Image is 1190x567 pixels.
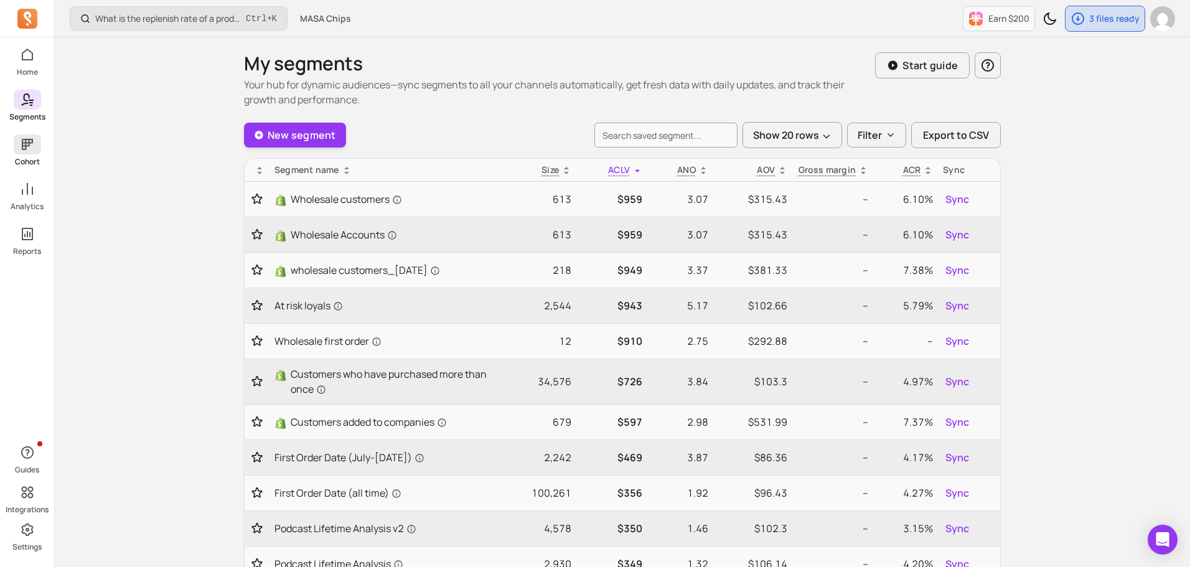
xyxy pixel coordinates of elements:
[274,417,287,429] img: Shopify
[652,334,708,349] p: 2.75
[1089,12,1140,25] p: 3 files ready
[1148,525,1178,555] div: Open Intercom Messenger
[797,263,868,278] p: --
[797,334,868,349] p: --
[250,335,265,347] button: Toggle favorite
[718,298,787,313] p: $102.66
[541,164,559,176] span: Size
[878,374,933,389] p: 4.97%
[95,12,241,25] p: What is the replenish rate of a product?
[945,450,969,465] span: Sync
[246,12,277,25] span: +
[581,263,642,278] p: $949
[718,192,787,207] p: $315.43
[300,12,351,25] span: MASA Chips
[250,299,265,312] button: Toggle favorite
[652,521,708,536] p: 1.46
[581,521,642,536] p: $350
[878,415,933,429] p: 7.37%
[963,6,1035,31] button: Earn $200
[293,7,358,30] button: MASA Chips
[581,192,642,207] p: $959
[652,415,708,429] p: 2.98
[274,192,491,207] a: ShopifyWholesale customers
[718,450,787,465] p: $86.36
[878,192,933,207] p: 6.10%
[291,227,397,242] span: Wholesale Accounts
[15,465,39,475] p: Guides
[274,164,491,176] div: Segment name
[250,522,265,535] button: Toggle favorite
[943,448,972,467] button: Sync
[274,369,287,382] img: Shopify
[274,265,287,278] img: Shopify
[943,296,972,316] button: Sync
[945,374,969,389] span: Sync
[718,334,787,349] p: $292.88
[291,192,402,207] span: Wholesale customers
[797,374,868,389] p: --
[677,164,696,176] span: ANO
[250,416,265,428] button: Toggle favorite
[581,227,642,242] p: $959
[875,52,970,78] button: Start guide
[718,374,787,389] p: $103.3
[272,14,277,24] kbd: K
[70,6,288,30] button: What is the replenish rate of a product?Ctrl+K
[246,12,267,25] kbd: Ctrl
[250,375,265,388] button: Toggle favorite
[878,334,933,349] p: --
[878,227,933,242] p: 6.10%
[858,128,882,143] p: Filter
[581,415,642,429] p: $597
[945,192,969,207] span: Sync
[291,415,447,429] span: Customers added to companies
[718,415,787,429] p: $531.99
[9,112,45,122] p: Segments
[799,164,856,176] p: Gross margin
[923,128,989,143] span: Export to CSV
[718,485,787,500] p: $96.43
[244,52,875,75] h1: My segments
[878,521,933,536] p: 3.15%
[244,77,875,107] p: Your hub for dynamic audiences—sync segments to all your channels automatically, get fresh data w...
[274,194,287,207] img: Shopify
[943,331,972,351] button: Sync
[943,189,972,209] button: Sync
[274,521,416,536] span: Podcast Lifetime Analysis v2
[250,228,265,241] button: Toggle favorite
[274,227,491,242] a: ShopifyWholesale Accounts
[878,485,933,500] p: 4.27%
[594,123,738,148] input: search
[13,246,41,256] p: Reports
[718,227,787,242] p: $315.43
[945,263,969,278] span: Sync
[581,334,642,349] p: $910
[274,485,401,500] span: First Order Date (all time)
[581,485,642,500] p: $356
[501,374,571,389] p: 34,576
[878,263,933,278] p: 7.38%
[797,192,868,207] p: --
[757,164,775,176] p: AOV
[1065,6,1145,32] button: 3 files ready
[501,485,571,500] p: 100,261
[945,334,969,349] span: Sync
[652,263,708,278] p: 3.37
[988,12,1029,25] p: Earn $200
[274,367,491,396] a: ShopifyCustomers who have purchased more than once
[274,485,491,500] a: First Order Date (all time)
[274,521,491,536] a: Podcast Lifetime Analysis v2
[943,372,972,391] button: Sync
[945,521,969,536] span: Sync
[797,521,868,536] p: --
[250,264,265,276] button: Toggle favorite
[581,450,642,465] p: $469
[274,298,491,313] a: At risk loyals
[652,227,708,242] p: 3.07
[501,450,571,465] p: 2,242
[1150,6,1175,31] img: avatar
[943,518,972,538] button: Sync
[501,263,571,278] p: 218
[652,450,708,465] p: 3.87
